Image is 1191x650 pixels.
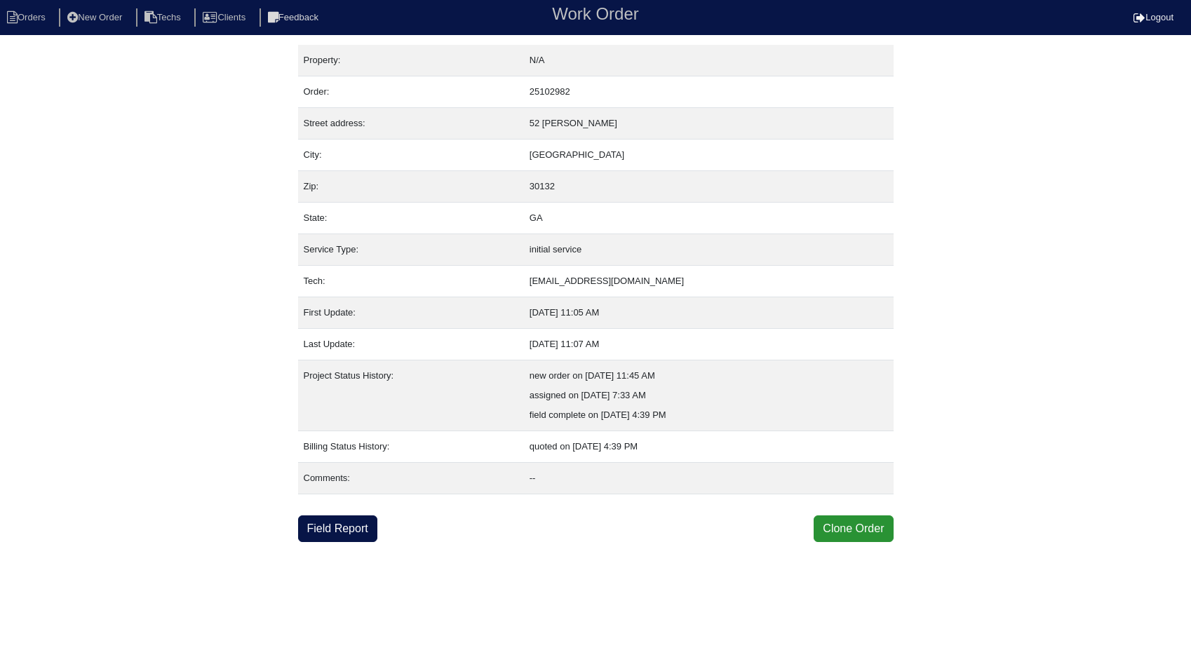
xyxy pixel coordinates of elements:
div: new order on [DATE] 11:45 AM [530,366,888,386]
li: Clients [194,8,257,27]
td: Billing Status History: [298,431,524,463]
div: quoted on [DATE] 4:39 PM [530,437,888,456]
a: Clients [194,12,257,22]
td: City: [298,140,524,171]
td: initial service [524,234,894,266]
a: Logout [1133,12,1173,22]
td: Last Update: [298,329,524,360]
td: Project Status History: [298,360,524,431]
td: Zip: [298,171,524,203]
li: Techs [136,8,192,27]
div: field complete on [DATE] 4:39 PM [530,405,888,425]
td: Property: [298,45,524,76]
td: Order: [298,76,524,108]
a: Techs [136,12,192,22]
a: Field Report [298,515,377,542]
a: New Order [59,12,133,22]
td: 52 [PERSON_NAME] [524,108,894,140]
td: First Update: [298,297,524,329]
td: Tech: [298,266,524,297]
td: State: [298,203,524,234]
td: Street address: [298,108,524,140]
li: New Order [59,8,133,27]
div: assigned on [DATE] 7:33 AM [530,386,888,405]
td: GA [524,203,894,234]
td: [DATE] 11:07 AM [524,329,894,360]
td: 30132 [524,171,894,203]
td: -- [524,463,894,494]
td: 25102982 [524,76,894,108]
button: Clone Order [814,515,893,542]
td: [GEOGRAPHIC_DATA] [524,140,894,171]
td: [EMAIL_ADDRESS][DOMAIN_NAME] [524,266,894,297]
td: [DATE] 11:05 AM [524,297,894,329]
li: Feedback [260,8,330,27]
td: N/A [524,45,894,76]
td: Service Type: [298,234,524,266]
td: Comments: [298,463,524,494]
